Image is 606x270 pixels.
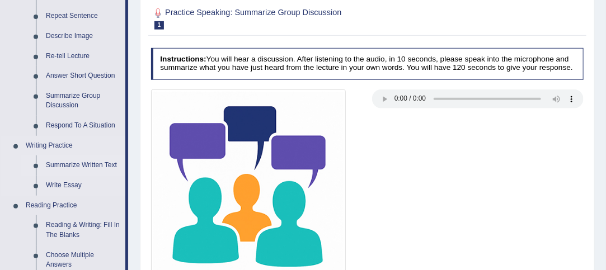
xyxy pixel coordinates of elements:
a: Respond To A Situation [41,116,125,136]
a: Reading Practice [21,196,125,216]
a: Describe Image [41,26,125,46]
a: Reading & Writing: Fill In The Blanks [41,215,125,245]
a: Re-tell Lecture [41,46,125,67]
a: Write Essay [41,176,125,196]
a: Summarize Written Text [41,155,125,176]
span: 1 [154,21,165,30]
a: Repeat Sentence [41,6,125,26]
a: Writing Practice [21,136,125,156]
a: Summarize Group Discussion [41,86,125,116]
h2: Practice Speaking: Summarize Group Discussion [151,6,420,30]
b: Instructions: [160,55,206,63]
a: Answer Short Question [41,66,125,86]
h4: You will hear a discussion. After listening to the audio, in 10 seconds, please speak into the mi... [151,48,584,80]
